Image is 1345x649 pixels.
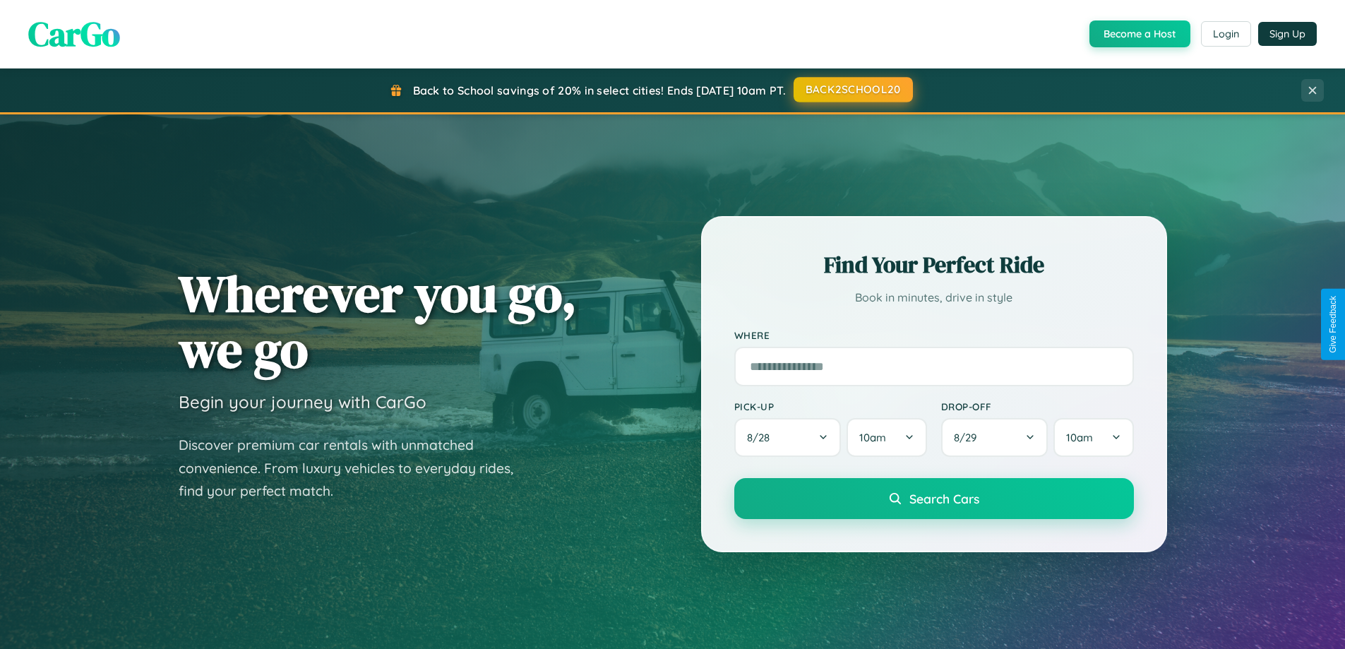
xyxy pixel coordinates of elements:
span: Back to School savings of 20% in select cities! Ends [DATE] 10am PT. [413,83,786,97]
label: Pick-up [734,400,927,412]
button: Search Cars [734,478,1134,519]
label: Where [734,329,1134,341]
button: BACK2SCHOOL20 [794,77,913,102]
span: 8 / 28 [747,431,777,444]
label: Drop-off [941,400,1134,412]
button: Sign Up [1258,22,1317,46]
button: 10am [1053,418,1133,457]
p: Discover premium car rentals with unmatched convenience. From luxury vehicles to everyday rides, ... [179,434,532,503]
button: 8/28 [734,418,842,457]
span: Search Cars [909,491,979,506]
h3: Begin your journey with CarGo [179,391,426,412]
h2: Find Your Perfect Ride [734,249,1134,280]
span: 10am [1066,431,1093,444]
span: 8 / 29 [954,431,984,444]
p: Book in minutes, drive in style [734,287,1134,308]
button: Become a Host [1089,20,1190,47]
button: 10am [847,418,926,457]
span: CarGo [28,11,120,57]
span: 10am [859,431,886,444]
div: Give Feedback [1328,296,1338,353]
button: 8/29 [941,418,1048,457]
button: Login [1201,21,1251,47]
h1: Wherever you go, we go [179,266,577,377]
